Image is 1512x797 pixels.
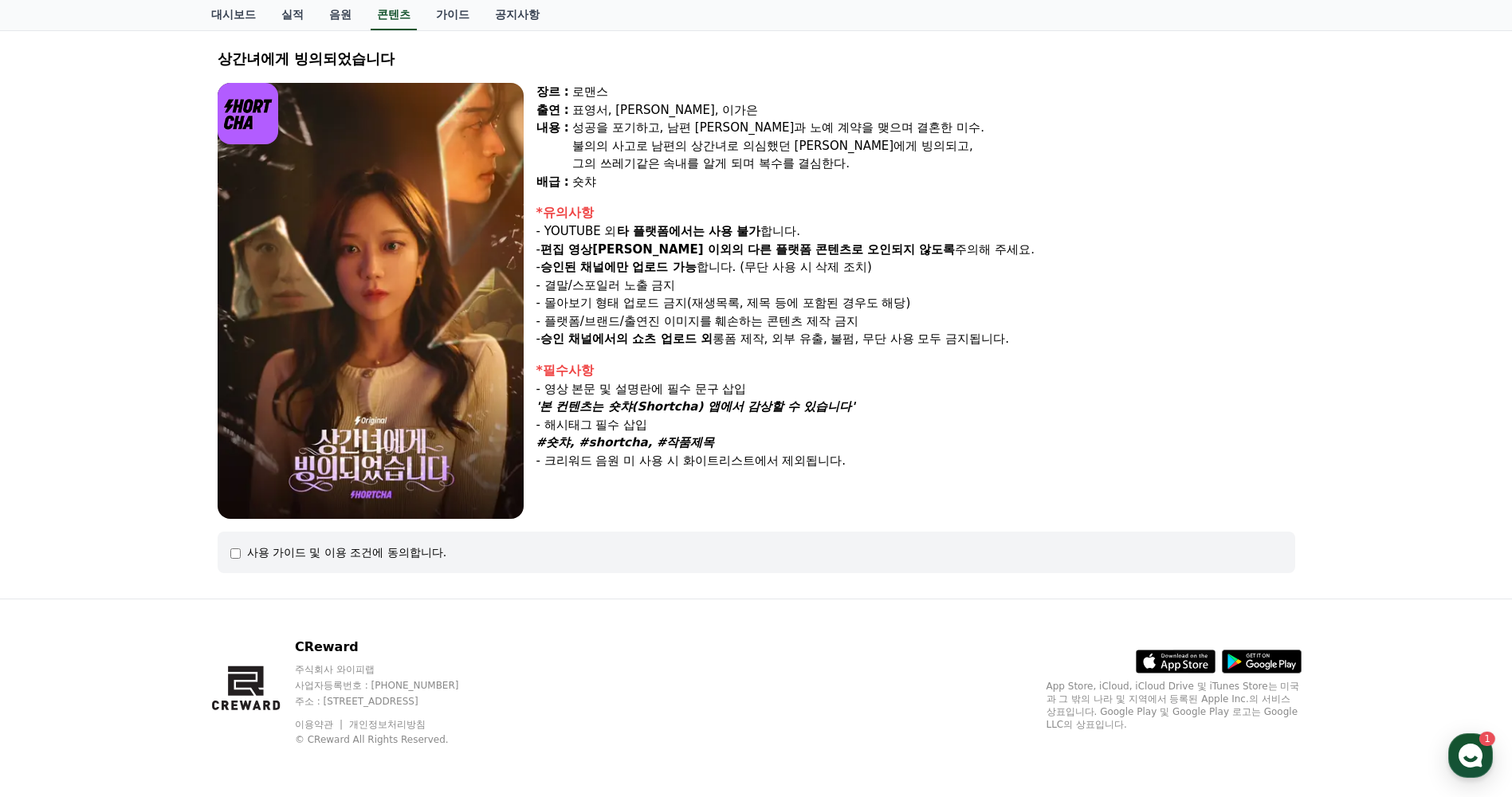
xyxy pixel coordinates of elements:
div: 불의의 사고로 남편의 상간녀로 의심했던 [PERSON_NAME]에게 빙의되고, [572,137,1295,155]
span: 홈 [50,529,60,542]
a: 1대화 [105,505,206,545]
p: - 합니다. (무단 사용 시 삭제 조치) [536,258,1295,277]
img: video [218,83,524,519]
div: 상간녀에게 빙의되었습니다 [218,48,1295,70]
strong: '본 컨텐츠는 숏챠(Shortcha) 앱에서 감상할 수 있습니다' [536,399,855,414]
strong: 승인된 채널에만 업로드 가능 [540,260,697,274]
div: - 영상 본문 및 설명란에 필수 문구 삽입 [536,380,1295,398]
p: 사업자등록번호 : [PHONE_NUMBER] [295,679,489,692]
p: - 결말/스포일러 노출 금지 [536,277,1295,295]
span: 설정 [246,529,265,542]
p: CReward [295,638,489,657]
div: *필수사항 [536,361,1295,380]
p: - 주의해 주세요. [536,241,1295,259]
div: 로맨스 [572,83,1295,101]
span: 1 [162,505,167,517]
strong: 다른 플랫폼 콘텐츠로 오인되지 않도록 [748,242,956,257]
div: - 크리워드 음원 미 사용 시 화이트리스트에서 제외됩니다. [536,452,1295,470]
div: 출연 : [536,101,569,120]
div: 숏챠 [572,173,1295,191]
p: 주식회사 와이피랩 [295,663,489,676]
div: - 해시태그 필수 삽입 [536,416,1295,434]
div: 내용 : [536,119,569,173]
div: 사용 가이드 및 이용 조건에 동의합니다. [247,544,447,560]
div: 장르 : [536,83,569,101]
a: 이용약관 [295,719,345,730]
p: 주소 : [STREET_ADDRESS] [295,695,489,708]
div: *유의사항 [536,203,1295,222]
a: 개인정보처리방침 [349,719,426,730]
span: 대화 [146,530,165,543]
strong: 타 플랫폼에서는 사용 불가 [617,224,761,238]
strong: #숏챠, #shortcha, #작품제목 [536,435,715,450]
a: 홈 [5,505,105,545]
div: 배급 : [536,173,569,191]
a: 설정 [206,505,306,545]
img: logo [218,83,279,144]
p: App Store, iCloud, iCloud Drive 및 iTunes Store는 미국과 그 밖의 나라 및 지역에서 등록된 Apple Inc.의 서비스 상표입니다. Goo... [1047,680,1302,731]
strong: 편집 영상[PERSON_NAME] 이외의 [540,242,744,257]
div: 표영서, [PERSON_NAME], 이가은 [572,101,1295,120]
p: - 롱폼 제작, 외부 유출, 불펌, 무단 사용 모두 금지됩니다. [536,330,1295,348]
p: - 플랫폼/브랜드/출연진 이미지를 훼손하는 콘텐츠 제작 금지 [536,312,1295,331]
p: - YOUTUBE 외 합니다. [536,222,1295,241]
div: 그의 쓰레기같은 속내를 알게 되며 복수를 결심한다. [572,155,1295,173]
p: - 몰아보기 형태 업로드 금지(재생목록, 제목 등에 포함된 경우도 해당) [536,294,1295,312]
p: © CReward All Rights Reserved. [295,733,489,746]
strong: 승인 채널에서의 쇼츠 업로드 외 [540,332,713,346]
div: 성공을 포기하고, 남편 [PERSON_NAME]과 노예 계약을 맺으며 결혼한 미수. [572,119,1295,137]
